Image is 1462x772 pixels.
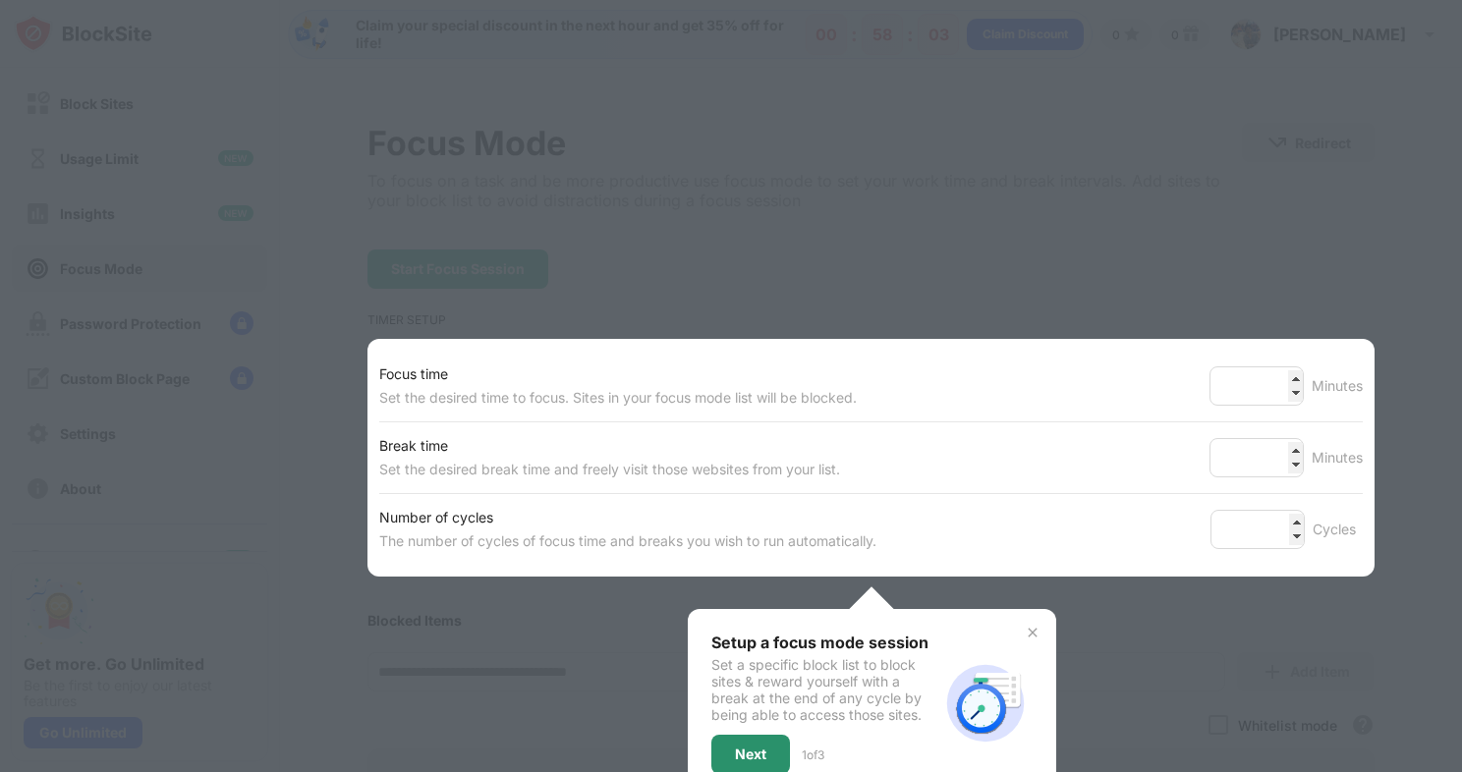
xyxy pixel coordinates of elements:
div: Set a specific block list to block sites & reward yourself with a break at the end of any cycle b... [711,656,938,723]
div: Number of cycles [379,506,876,529]
div: Focus time [379,362,857,386]
div: Minutes [1312,374,1363,398]
div: Break time [379,434,840,458]
div: Minutes [1312,446,1363,469]
div: Cycles [1313,518,1363,541]
div: The number of cycles of focus time and breaks you wish to run automatically. [379,529,876,553]
div: Set the desired break time and freely visit those websites from your list. [379,458,840,481]
img: x-button.svg [1025,625,1040,640]
img: focus-mode-timer.svg [938,656,1033,750]
div: Setup a focus mode session [711,633,938,652]
div: Set the desired time to focus. Sites in your focus mode list will be blocked. [379,386,857,410]
div: 1 of 3 [802,747,824,762]
div: Next [735,746,766,762]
